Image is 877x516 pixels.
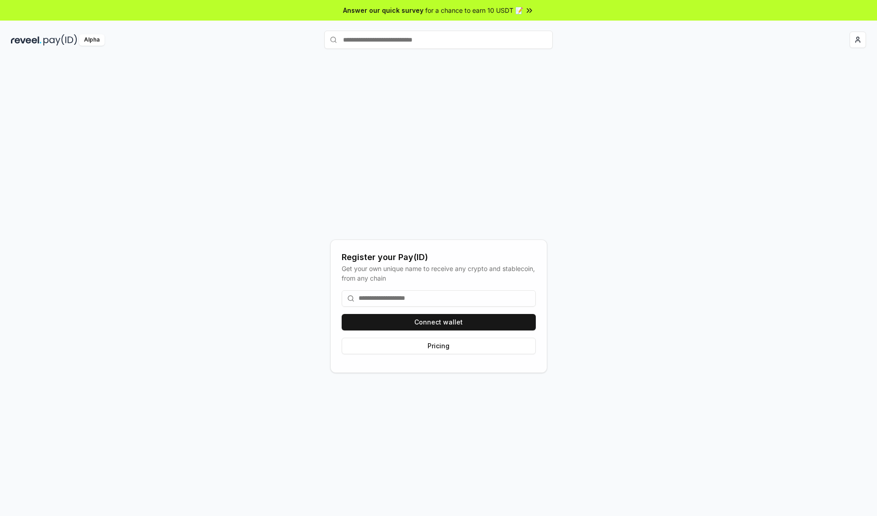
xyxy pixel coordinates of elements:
span: Answer our quick survey [343,5,423,15]
div: Alpha [79,34,105,46]
span: for a chance to earn 10 USDT 📝 [425,5,523,15]
img: reveel_dark [11,34,42,46]
button: Connect wallet [342,314,536,330]
div: Register your Pay(ID) [342,251,536,264]
button: Pricing [342,338,536,354]
img: pay_id [43,34,77,46]
div: Get your own unique name to receive any crypto and stablecoin, from any chain [342,264,536,283]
